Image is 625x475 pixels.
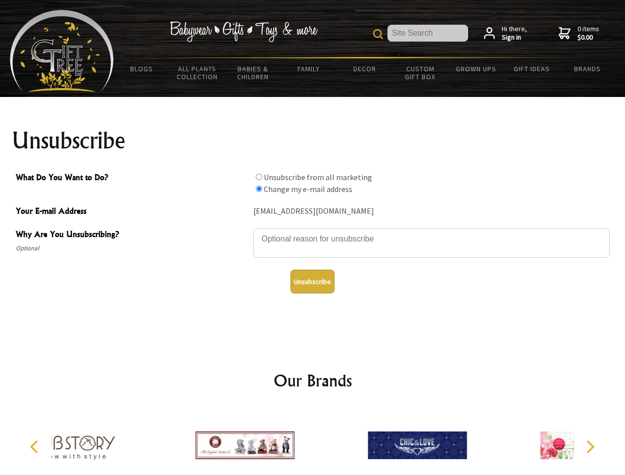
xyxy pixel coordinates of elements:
[504,58,560,79] a: Gift Ideas
[579,436,601,458] button: Next
[577,24,599,42] span: 0 items
[484,25,527,42] a: Hi there,Sign in
[256,174,262,180] input: What Do You Want to Do?
[256,186,262,192] input: What Do You Want to Do?
[392,58,448,87] a: Custom Gift Box
[337,58,392,79] a: Decor
[114,58,170,79] a: BLOGS
[253,204,610,219] div: [EMAIL_ADDRESS][DOMAIN_NAME]
[264,184,352,194] label: Change my e-mail address
[16,171,248,186] span: What Do You Want to Do?
[373,29,383,39] img: product search
[264,172,372,182] label: Unsubscribe from all marketing
[253,228,610,258] textarea: Why Are You Unsubscribing?
[20,369,606,392] h2: Our Brands
[559,25,599,42] a: 0 items$0.00
[16,228,248,242] span: Why Are You Unsubscribing?
[577,33,599,42] strong: $0.00
[170,58,226,87] a: All Plants Collection
[25,436,47,458] button: Previous
[169,21,318,42] img: Babywear - Gifts - Toys & more
[290,270,335,293] button: Unsubscribe
[12,129,614,152] h1: Unsubscribe
[448,58,504,79] a: Grown Ups
[502,33,527,42] strong: Sign in
[387,25,468,42] input: Site Search
[16,242,248,254] span: Optional
[560,58,616,79] a: Brands
[16,205,248,219] span: Your E-mail Address
[225,58,281,87] a: Babies & Children
[502,25,527,42] span: Hi there,
[281,58,337,79] a: Family
[10,10,114,92] img: Babyware - Gifts - Toys and more...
